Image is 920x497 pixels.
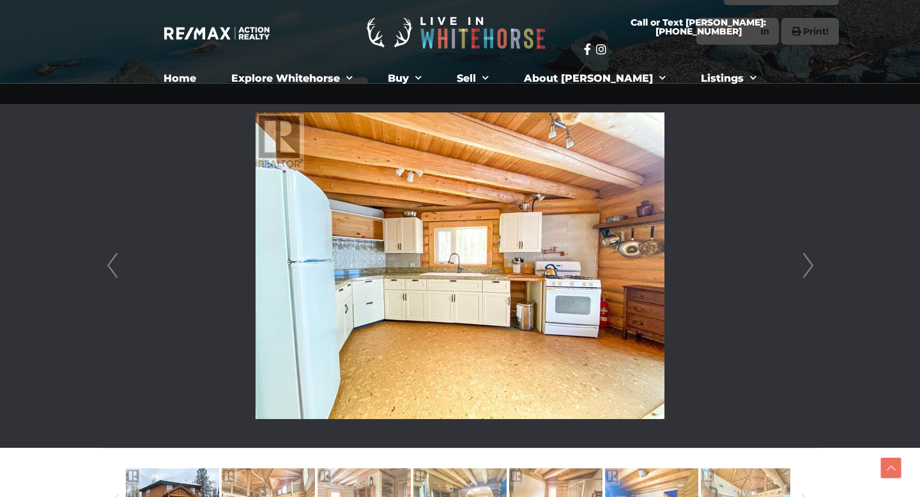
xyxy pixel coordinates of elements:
a: Explore Whitehorse [222,66,362,91]
a: Home [154,66,206,91]
a: Prev [103,84,122,448]
a: Listings [691,66,766,91]
img: 28198 Robert Campbell Highway, Yukon Wide, Yukon Y0B 1K0 - Photo 9 - 13776 [256,112,664,419]
nav: Menu [109,66,811,91]
a: Buy [378,66,431,91]
a: Sell [447,66,498,91]
a: Call or Text [PERSON_NAME]: [PHONE_NUMBER] [584,10,813,43]
a: Next [799,84,818,448]
span: Call or Text [PERSON_NAME]: [PHONE_NUMBER] [599,18,797,36]
a: About [PERSON_NAME] [514,66,675,91]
